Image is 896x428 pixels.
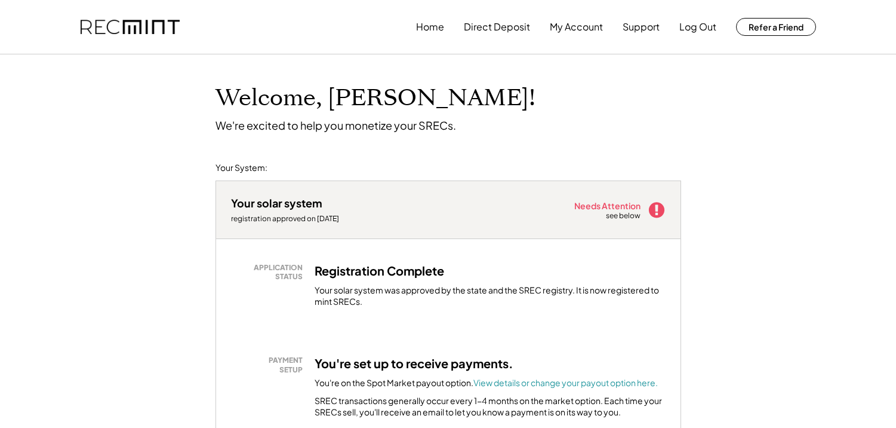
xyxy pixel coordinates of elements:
div: Your System: [215,162,267,174]
div: registration approved on [DATE] [231,214,350,224]
div: You're on the Spot Market payout option. [315,377,658,389]
h3: You're set up to receive payments. [315,356,513,371]
button: Direct Deposit [464,15,530,39]
div: see below [606,211,642,221]
button: Refer a Friend [736,18,816,36]
div: Needs Attention [574,201,642,210]
div: PAYMENT SETUP [237,356,303,374]
a: View details or change your payout option here. [473,377,658,388]
div: APPLICATION STATUS [237,263,303,282]
div: SREC transactions generally occur every 1-4 months on the market option. Each time your SRECs sel... [315,395,666,418]
h3: Registration Complete [315,263,444,279]
div: We're excited to help you monetize your SRECs. [215,118,456,132]
button: Log Out [679,15,716,39]
img: recmint-logotype%403x.png [81,20,180,35]
button: My Account [550,15,603,39]
div: Your solar system was approved by the state and the SREC registry. It is now registered to mint S... [315,285,666,308]
div: Your solar system [231,196,322,210]
h1: Welcome, [PERSON_NAME]! [215,84,535,112]
button: Home [416,15,444,39]
button: Support [623,15,660,39]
